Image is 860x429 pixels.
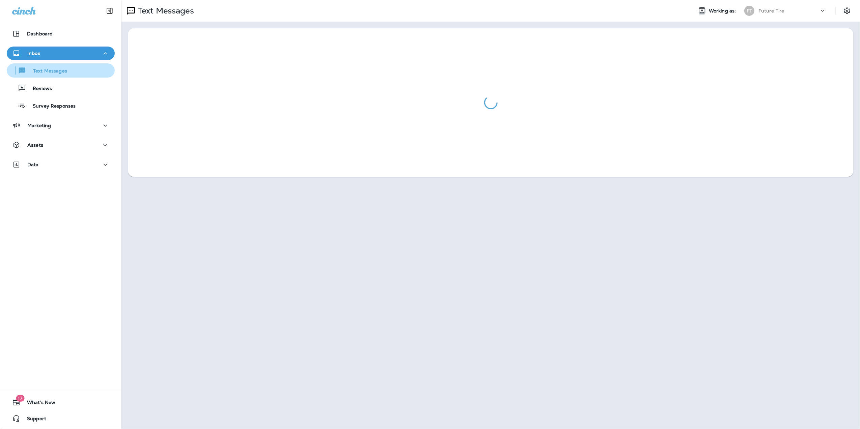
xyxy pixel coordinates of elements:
[7,63,115,78] button: Text Messages
[841,5,853,17] button: Settings
[7,138,115,152] button: Assets
[20,400,55,408] span: What's New
[7,81,115,95] button: Reviews
[26,86,52,92] p: Reviews
[758,8,784,13] p: Future Tire
[7,158,115,171] button: Data
[27,142,43,148] p: Assets
[20,416,46,424] span: Support
[100,4,119,18] button: Collapse Sidebar
[135,6,194,16] p: Text Messages
[744,6,754,16] div: FT
[7,396,115,409] button: 17What's New
[16,395,24,402] span: 17
[27,51,40,56] p: Inbox
[7,27,115,40] button: Dashboard
[27,31,53,36] p: Dashboard
[7,98,115,113] button: Survey Responses
[7,119,115,132] button: Marketing
[7,412,115,425] button: Support
[709,8,738,14] span: Working as:
[27,162,39,167] p: Data
[7,47,115,60] button: Inbox
[26,103,76,110] p: Survey Responses
[26,68,67,75] p: Text Messages
[27,123,51,128] p: Marketing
